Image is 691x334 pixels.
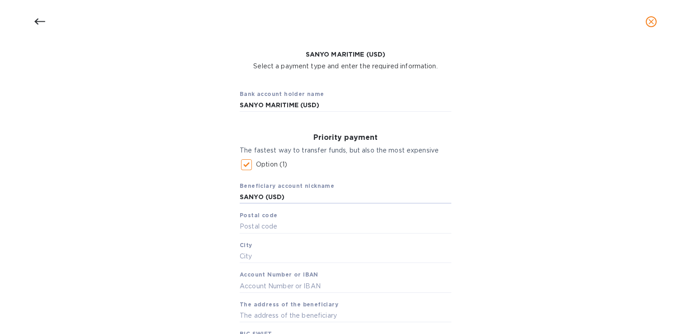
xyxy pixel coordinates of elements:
input: Postal code [240,220,451,234]
b: Bank account holder name [240,91,324,97]
input: The address of the beneficiary [240,309,451,323]
b: City [240,242,252,248]
input: Beneficiary account nickname [240,191,451,204]
button: close [640,11,662,33]
input: City [240,250,451,263]
b: SANYO MARITIME (USD) [306,51,386,58]
b: Account Number or IBAN [240,271,318,278]
b: Postal code [240,212,277,219]
b: The address of the beneficiary [240,301,338,308]
p: Select a payment type and enter the required information. [253,62,438,71]
h1: Bank Account Details [253,27,438,46]
p: Option (1) [256,160,287,169]
b: Beneficiary account nickname [240,182,334,189]
input: Account Number or IBAN [240,279,451,293]
p: The fastest way to transfer funds, but also the most expensive [240,146,451,155]
h3: Priority payment [240,134,451,142]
